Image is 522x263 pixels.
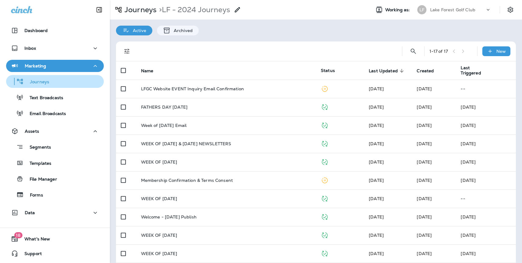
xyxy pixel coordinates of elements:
[417,178,432,183] span: Meredith Otero
[456,135,516,153] td: [DATE]
[6,91,104,104] button: Text Broadcasts
[417,68,434,74] span: Created
[369,232,384,238] span: Meredith Otero
[369,86,384,92] span: Meredith Otero
[417,214,432,220] span: Unknown
[430,7,475,12] p: Lake Forest Golf Club
[141,251,177,256] p: WEEK OF [DATE]
[122,5,157,14] p: Journeys
[369,68,398,74] span: Last Updated
[18,236,50,244] span: What's New
[24,46,36,51] p: Inbox
[369,68,406,74] span: Last Updated
[24,111,66,117] p: Email Broadcasts
[321,104,328,109] span: Published
[369,141,384,146] span: Meredith Otero
[24,161,51,167] p: Templates
[141,214,197,219] p: Welcome - [DATE] Publish
[141,160,177,164] p: WEEK OF [DATE]
[417,104,432,110] span: Meredith Otero
[456,226,516,244] td: [DATE]
[14,232,22,238] span: 18
[25,210,35,215] p: Data
[369,159,384,165] span: Meredith Otero
[24,79,49,85] p: Journeys
[6,107,104,120] button: Email Broadcasts
[18,251,42,258] span: Support
[456,171,516,189] td: [DATE]
[417,196,432,201] span: Meredith Otero
[417,123,432,128] span: Meredith Otero
[461,86,511,91] p: --
[6,247,104,260] button: Support
[24,177,57,182] p: File Manager
[6,140,104,153] button: Segments
[6,125,104,137] button: Assets
[369,251,384,256] span: Meredith Otero
[496,49,506,54] p: New
[6,233,104,245] button: 18What's New
[407,45,419,57] button: Search Journeys
[417,68,442,74] span: Created
[6,188,104,201] button: Forms
[321,159,328,164] span: Published
[6,24,104,37] button: Dashboard
[24,28,48,33] p: Dashboard
[417,141,432,146] span: Meredith Otero
[417,159,432,165] span: Meredith Otero
[505,4,516,15] button: Settings
[321,250,328,256] span: Published
[321,85,328,91] span: Paused
[24,95,63,101] p: Text Broadcasts
[321,214,328,219] span: Published
[456,116,516,135] td: [DATE]
[321,68,335,73] span: Status
[24,145,51,151] p: Segments
[369,104,384,110] span: Meredith Otero
[6,75,104,88] button: Journeys
[25,129,39,134] p: Assets
[369,214,384,220] span: Meredith Otero
[456,153,516,171] td: [DATE]
[141,196,177,201] p: WEEK OF [DATE]
[417,251,432,256] span: Meredith Otero
[461,196,511,201] p: --
[321,140,328,146] span: Published
[417,5,426,14] div: LF
[141,123,187,128] p: Week of [DATE] Email
[321,122,328,128] span: Published
[141,233,177,238] p: WEEK OF [DATE]
[141,68,161,74] span: Name
[321,195,328,201] span: Published
[91,4,108,16] button: Collapse Sidebar
[6,172,104,185] button: File Manager
[6,157,104,169] button: Templates
[369,123,384,128] span: Meredith Otero
[157,5,230,14] p: LF - 2024 Journeys
[141,105,188,110] p: FATHERS DAY [DATE]
[369,196,384,201] span: Meredith Otero
[171,28,193,33] p: Archived
[141,141,231,146] p: WEEK OF [DATE] & [DATE] NEWSLETTERS
[461,65,493,76] span: Last Triggered
[25,63,46,68] p: Marketing
[141,68,154,74] span: Name
[321,232,328,237] span: Published
[24,193,43,198] p: Forms
[130,28,146,33] p: Active
[6,60,104,72] button: Marketing
[141,86,244,91] p: LFGC Website EVENT Inquiry Email Confirmation
[121,45,133,57] button: Filters
[385,7,411,13] span: Working as:
[461,65,485,76] span: Last Triggered
[430,49,448,54] div: 1 - 17 of 17
[141,178,233,183] p: Membership Confirmation & Terms Consent
[456,208,516,226] td: [DATE]
[369,178,384,183] span: Meredith Otero
[321,177,328,182] span: Paused
[417,86,432,92] span: Michelle Anderson
[456,244,516,263] td: [DATE]
[417,232,432,238] span: Meredith Otero
[456,98,516,116] td: [DATE]
[6,207,104,219] button: Data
